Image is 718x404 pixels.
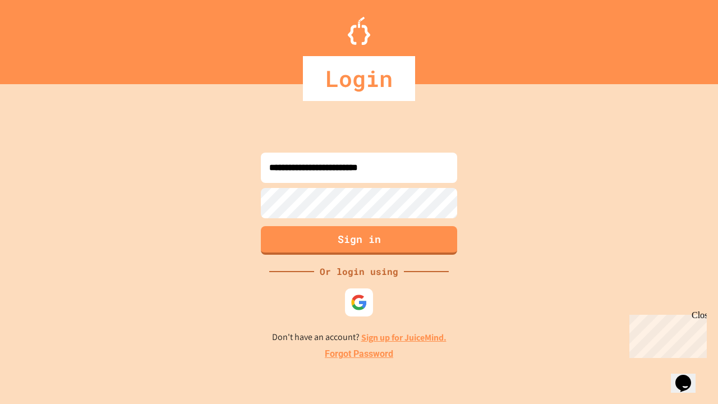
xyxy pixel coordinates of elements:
div: Or login using [314,265,404,278]
p: Don't have an account? [272,330,447,345]
div: Chat with us now!Close [4,4,77,71]
iframe: chat widget [625,310,707,358]
iframe: chat widget [671,359,707,393]
img: google-icon.svg [351,294,367,311]
img: Logo.svg [348,17,370,45]
div: Login [303,56,415,101]
a: Forgot Password [325,347,393,361]
button: Sign in [261,226,457,255]
a: Sign up for JuiceMind. [361,332,447,343]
